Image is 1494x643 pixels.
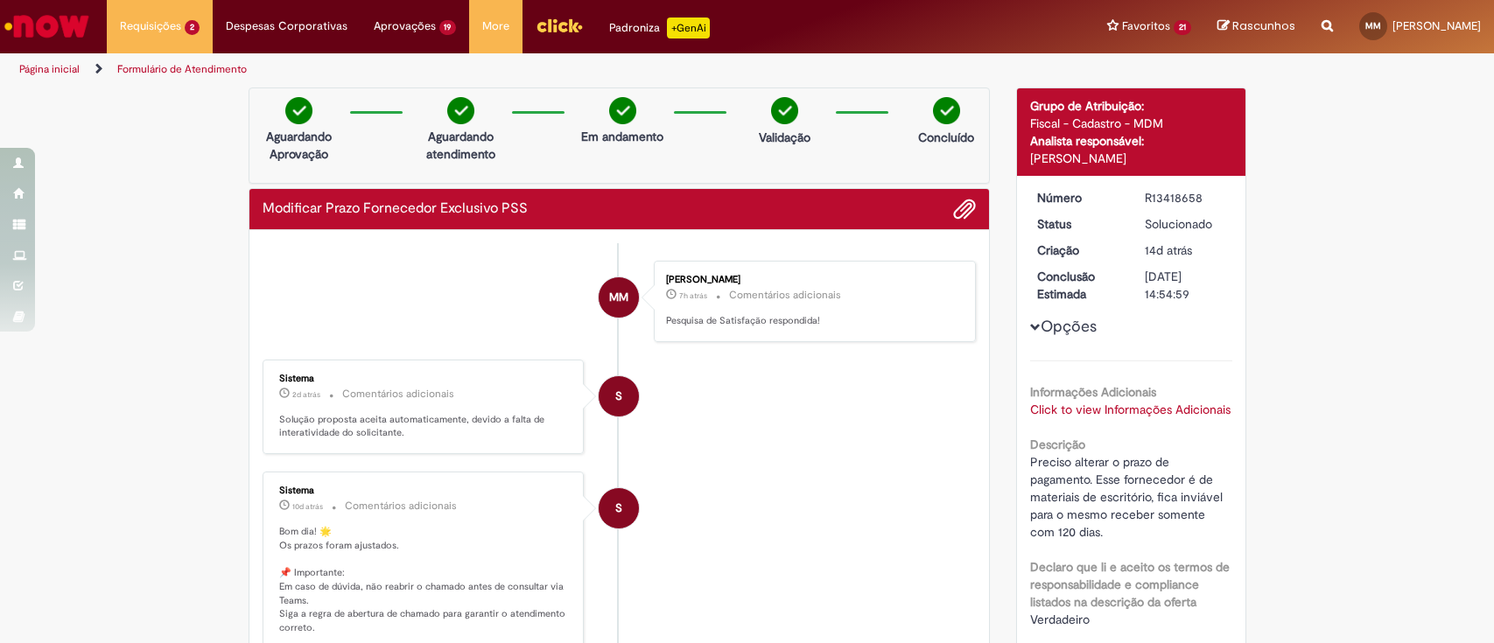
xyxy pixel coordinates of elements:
[1232,17,1295,34] span: Rascunhos
[1145,241,1226,259] div: 14/08/2025 16:42:05
[1024,215,1132,233] dt: Status
[1145,268,1226,303] div: [DATE] 14:54:59
[418,128,503,163] p: Aguardando atendimento
[1030,115,1232,132] div: Fiscal - Cadastro - MDM
[599,376,639,416] div: System
[342,387,454,402] small: Comentários adicionais
[667,17,710,38] p: +GenAi
[1030,97,1232,115] div: Grupo de Atribuição:
[447,97,474,124] img: check-circle-green.png
[279,374,571,384] div: Sistema
[1030,612,1090,627] span: Verdadeiro
[374,17,436,35] span: Aprovações
[1145,242,1192,258] time: 14/08/2025 16:42:05
[285,97,312,124] img: check-circle-green.png
[759,129,810,146] p: Validação
[117,62,247,76] a: Formulário de Atendimento
[292,389,320,400] time: 26/08/2025 17:54:59
[1024,241,1132,259] dt: Criação
[279,486,571,496] div: Sistema
[1145,189,1226,206] div: R13418658
[771,97,798,124] img: check-circle-green.png
[19,62,80,76] a: Página inicial
[615,487,622,529] span: S
[1030,132,1232,150] div: Analista responsável:
[1145,215,1226,233] div: Solucionado
[729,288,841,303] small: Comentários adicionais
[482,17,509,35] span: More
[120,17,181,35] span: Requisições
[615,375,622,417] span: S
[13,53,983,86] ul: Trilhas de página
[185,20,200,35] span: 2
[1392,18,1481,33] span: [PERSON_NAME]
[1030,454,1226,540] span: Preciso alterar o prazo de pagamento. Esse fornecedor é de materiais de escritório, fica inviável...
[609,97,636,124] img: check-circle-green.png
[1030,150,1232,167] div: [PERSON_NAME]
[609,17,710,38] div: Padroniza
[226,17,347,35] span: Despesas Corporativas
[581,128,663,145] p: Em andamento
[1030,384,1156,400] b: Informações Adicionais
[679,290,707,301] time: 28/08/2025 09:13:55
[256,128,341,163] p: Aguardando Aprovação
[918,129,974,146] p: Concluído
[1030,437,1085,452] b: Descrição
[599,488,639,528] div: System
[1030,402,1231,417] a: Click to view Informações Adicionais
[679,290,707,301] span: 7h atrás
[1024,268,1132,303] dt: Conclusão Estimada
[1365,20,1381,31] span: MM
[1030,559,1230,610] b: Declaro que li e aceito os termos de responsabilidade e compliance listados na descrição da oferta
[439,20,457,35] span: 19
[599,277,639,318] div: Matheus Lobo Matos
[666,314,957,328] p: Pesquisa de Satisfação respondida!
[1122,17,1170,35] span: Favoritos
[292,501,323,512] span: 10d atrás
[2,9,92,44] img: ServiceNow
[279,413,571,440] p: Solução proposta aceita automaticamente, devido a falta de interatividade do solicitante.
[292,501,323,512] time: 19/08/2025 10:54:59
[933,97,960,124] img: check-circle-green.png
[263,201,528,217] h2: Modificar Prazo Fornecedor Exclusivo PSS Histórico de tíquete
[666,275,957,285] div: [PERSON_NAME]
[1024,189,1132,206] dt: Número
[345,499,457,514] small: Comentários adicionais
[953,198,976,220] button: Adicionar anexos
[536,12,583,38] img: click_logo_yellow_360x200.png
[1174,20,1191,35] span: 21
[1217,18,1295,35] a: Rascunhos
[292,389,320,400] span: 2d atrás
[1145,242,1192,258] span: 14d atrás
[609,276,628,318] span: MM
